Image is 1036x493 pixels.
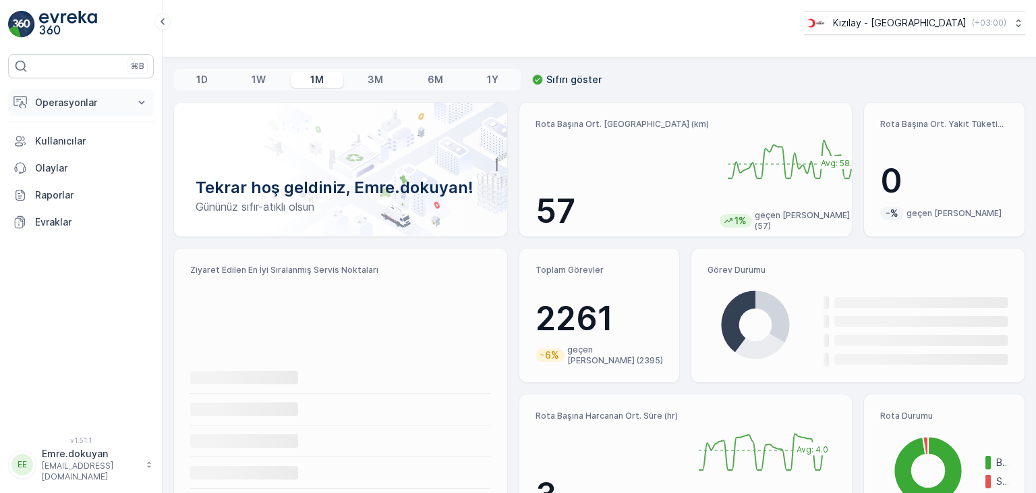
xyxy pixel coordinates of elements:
p: Rota Durumu [880,411,1008,421]
p: Gününüz sıfır-atıklı olsun [196,199,486,215]
img: logo [8,11,35,38]
p: Ziyaret Edilen En İyi Sıralanmış Servis Noktaları [190,265,491,276]
p: 1M [310,73,324,86]
p: Kullanıcılar [35,134,148,148]
p: 6M [428,73,443,86]
a: Raporlar [8,182,154,209]
p: ⌘B [131,61,144,72]
p: 1Y [487,73,498,86]
p: 1% [733,214,748,228]
p: geçen [PERSON_NAME] (57) [755,210,863,232]
p: Sıfırı göster [546,73,602,86]
p: Süresi doldu [996,475,1008,488]
button: Kızılay - [GEOGRAPHIC_DATA](+03:00) [804,11,1025,35]
p: Emre.dokuyan [42,447,139,461]
p: [EMAIL_ADDRESS][DOMAIN_NAME] [42,461,139,482]
p: Operasyonlar [35,96,127,109]
p: Tekrar hoş geldiniz, Emre.dokuyan! [196,177,486,199]
p: -% [884,207,900,220]
p: 1W [252,73,266,86]
p: Evraklar [35,215,148,229]
p: Rota Başına Harcanan Ort. Süre (hr) [536,411,681,421]
p: Bitmiş [996,456,1008,469]
p: 1D [196,73,208,86]
img: logo_light-DOdMpM7g.png [39,11,97,38]
p: 0 [880,161,1008,201]
p: 57 [536,191,709,232]
a: Olaylar [8,155,154,182]
p: geçen [PERSON_NAME] (2395) [567,344,663,366]
img: k%C4%B1z%C4%B1lay_D5CCths_t1JZB0k.png [804,16,828,30]
p: Raporlar [35,188,148,202]
a: Kullanıcılar [8,128,154,155]
p: 6% [544,348,560,362]
p: 3M [368,73,383,86]
p: Toplam Görevler [536,265,664,276]
p: ( +03:00 ) [972,18,1006,28]
p: Olaylar [35,161,148,175]
button: Operasyonlar [8,89,154,116]
p: geçen [PERSON_NAME] [906,208,1002,219]
button: EEEmre.dokuyan[EMAIL_ADDRESS][DOMAIN_NAME] [8,447,154,482]
a: Evraklar [8,209,154,236]
p: Rota Başına Ort. Yakıt Tüketimi (lt) [880,119,1008,130]
p: Görev Durumu [708,265,1008,276]
p: Rota Başına Ort. [GEOGRAPHIC_DATA] (km) [536,119,709,130]
p: Kızılay - [GEOGRAPHIC_DATA] [833,16,967,30]
span: v 1.51.1 [8,436,154,444]
p: 2261 [536,299,664,339]
div: EE [11,454,33,475]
